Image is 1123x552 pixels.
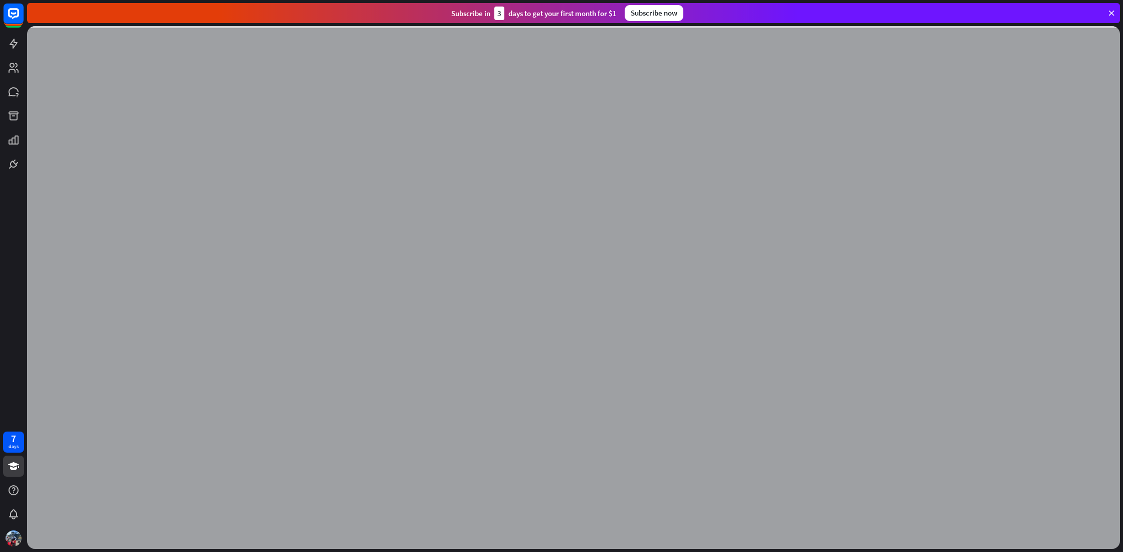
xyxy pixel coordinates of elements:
[3,432,24,453] a: 7 days
[451,7,617,20] div: Subscribe in days to get your first month for $1
[9,443,19,450] div: days
[625,5,683,21] div: Subscribe now
[494,7,504,20] div: 3
[11,434,16,443] div: 7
